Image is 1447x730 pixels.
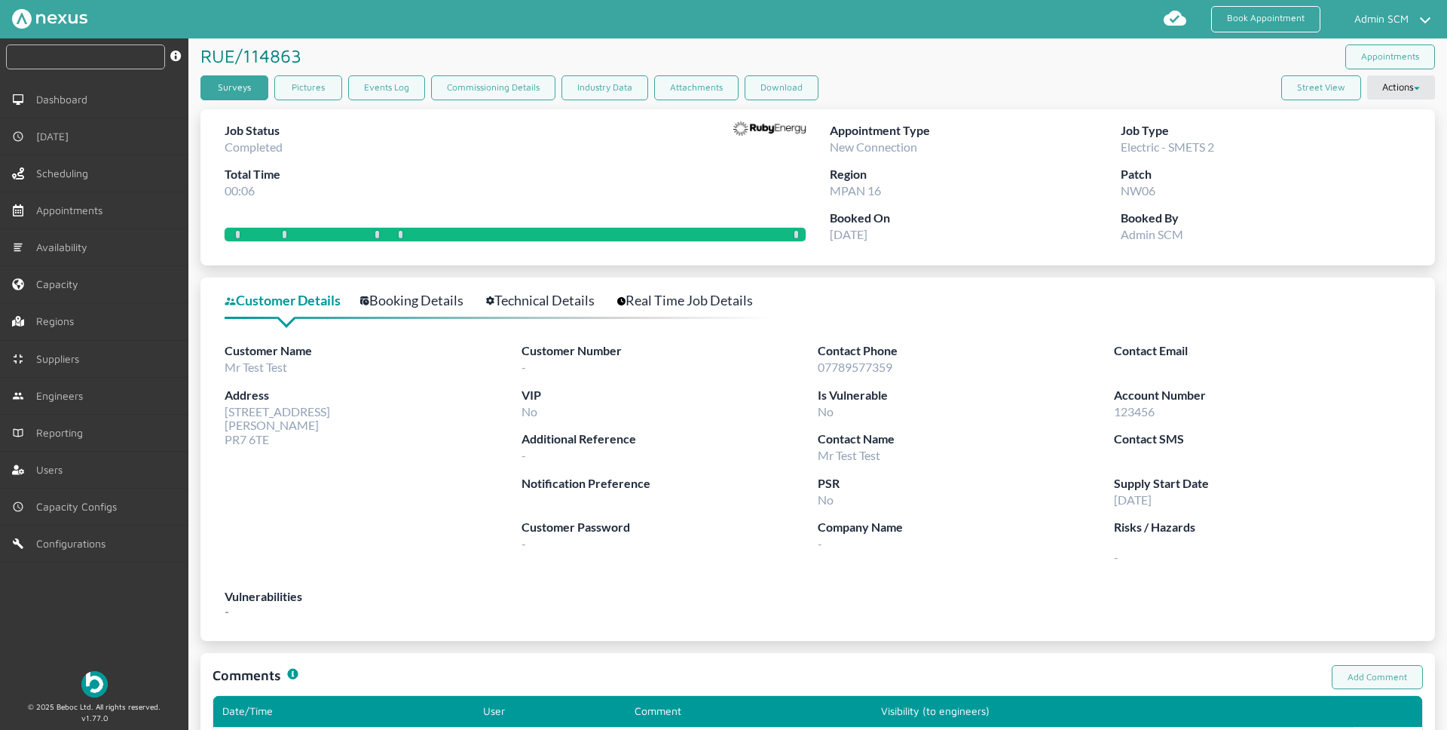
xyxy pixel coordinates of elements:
img: appointments-left-menu.svg [12,204,24,216]
label: Is Vulnerable [818,386,1114,405]
label: Contact SMS [1114,430,1410,449]
th: Comment [626,696,872,726]
img: md-list.svg [12,241,24,253]
img: scheduling-left-menu.svg [12,167,24,179]
span: Appointments [36,204,109,216]
span: Suppliers [36,353,85,365]
button: Download [745,75,818,100]
span: Regions [36,315,80,327]
span: Capacity [36,278,84,290]
label: Supply Start Date [1114,474,1410,493]
span: [DATE] [1114,492,1152,507]
span: Users [36,464,69,476]
h1: Comments [213,665,281,686]
label: Risks / Hazards [1114,518,1410,537]
label: Notification Preference [522,474,818,493]
img: Nexus [12,9,87,29]
span: NW06 [1121,183,1155,198]
span: MPAN 16 [830,183,881,198]
input: Search by: Ref, PostCode, MPAN, MPRN, Account, Customer [6,44,165,69]
button: Street View [1281,75,1361,100]
label: Customer Number [522,342,818,360]
img: Supplier Logo [733,121,806,136]
a: Technical Details [486,290,611,311]
label: Contact Name [818,430,1114,449]
span: - [818,536,822,551]
a: Appointments [1345,44,1435,69]
span: No [522,404,537,419]
span: - [522,536,526,551]
label: Appointment Type [830,121,1121,140]
th: Date/Time [213,696,474,726]
span: Configurations [36,538,112,550]
span: - [1114,537,1410,564]
label: Vulnerabilities [225,587,1411,606]
span: Completed [225,140,283,154]
span: Admin SCM [1121,227,1183,241]
button: Actions [1367,75,1435,100]
img: capacity-left-menu.svg [12,278,24,290]
span: Mr Test Test [818,448,880,462]
span: [STREET_ADDRESS] [PERSON_NAME] PR7 6TE [225,404,330,446]
span: No [818,404,834,419]
a: Surveys [200,75,268,100]
span: New Connection [830,140,917,154]
label: PSR [818,474,1114,493]
label: Patch [1121,165,1412,184]
label: Job Type [1121,121,1412,140]
label: Customer Name [225,342,522,360]
a: Industry Data [561,75,648,100]
a: Add Comment [1332,665,1423,690]
span: 07789577359 [818,360,892,374]
a: Attachments [654,75,739,100]
img: md-people.svg [12,390,24,402]
label: Customer Password [522,518,818,537]
img: md-cloud-done.svg [1163,6,1187,30]
label: Additional Reference [522,430,818,449]
span: Availability [36,241,93,253]
span: Dashboard [36,94,93,106]
label: Contact Phone [818,342,1114,360]
img: md-build.svg [12,538,24,550]
span: Reporting [36,427,89,439]
label: Address [225,386,522,405]
label: Contact Email [1114,342,1410,360]
h1: RUE/114863 ️️️ [200,38,307,73]
label: Booked On [830,209,1121,228]
div: - [225,587,1411,629]
img: regions.left-menu.svg [12,315,24,327]
a: Commissioning Details [431,75,555,100]
span: Scheduling [36,167,94,179]
span: 00:06 [225,183,255,198]
a: Customer Details [225,290,357,311]
span: Electric - SMETS 2 [1121,140,1214,154]
span: 123456 [1114,404,1155,419]
span: No [818,492,834,507]
img: user-left-menu.svg [12,464,24,476]
span: Capacity Configs [36,501,123,513]
img: md-time.svg [12,501,24,513]
img: Beboc Logo [81,671,108,698]
th: User [474,696,626,726]
span: - [522,448,526,462]
img: md-desktop.svg [12,94,24,106]
span: Mr Test Test [225,360,287,374]
a: Pictures [274,75,342,100]
label: Job Status [225,121,283,140]
span: Engineers [36,390,89,402]
label: VIP [522,386,818,405]
label: Total Time [225,165,283,184]
span: [DATE] [830,227,867,241]
label: Booked By [1121,209,1412,228]
img: md-contract.svg [12,353,24,365]
th: Visibility (to engineers) [872,696,1354,726]
a: Real Time Job Details [617,290,769,311]
span: - [522,360,526,374]
a: Events Log [348,75,425,100]
label: Company Name [818,518,1114,537]
a: Booking Details [360,290,480,311]
a: Book Appointment [1211,6,1320,32]
img: md-book.svg [12,427,24,439]
label: Account Number [1114,386,1410,405]
label: Region [830,165,1121,184]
